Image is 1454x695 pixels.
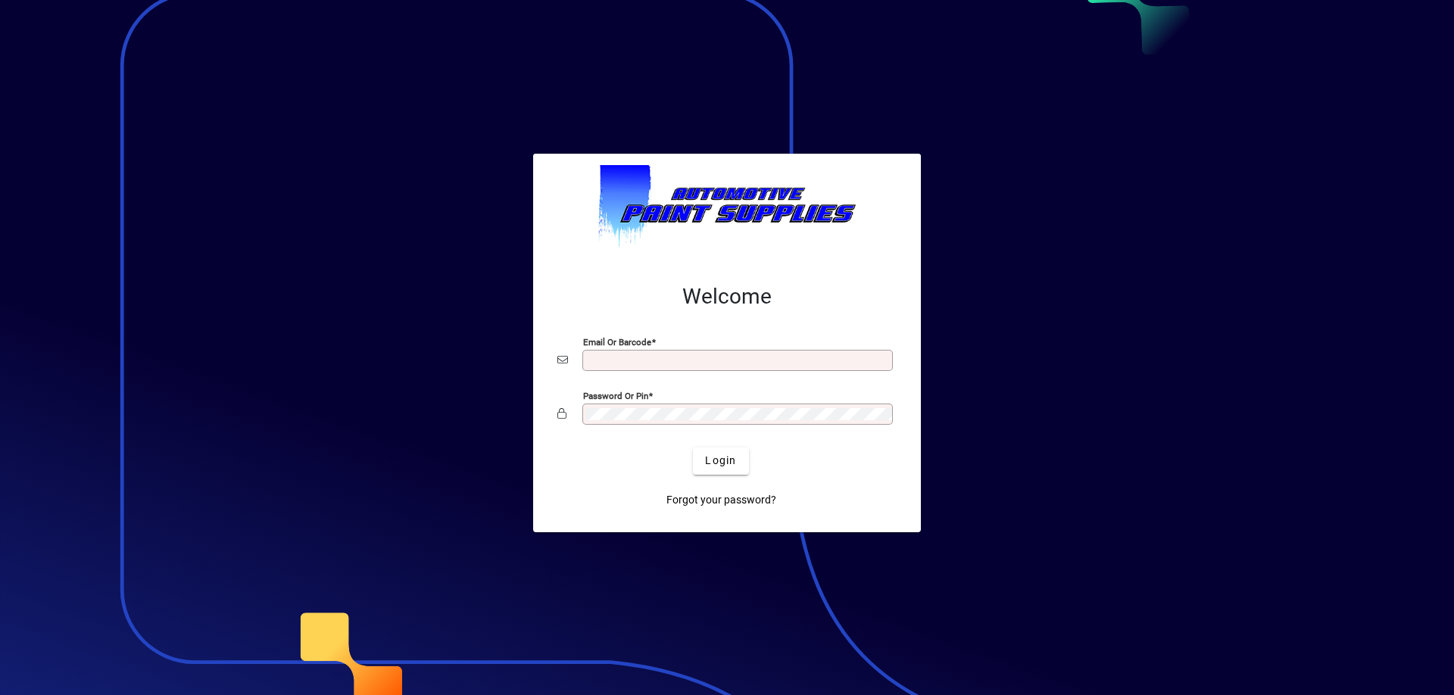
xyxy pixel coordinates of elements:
[557,284,897,310] h2: Welcome
[583,336,651,347] mat-label: Email or Barcode
[660,487,782,514] a: Forgot your password?
[705,453,736,469] span: Login
[693,447,748,475] button: Login
[666,492,776,508] span: Forgot your password?
[583,390,648,400] mat-label: Password or Pin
